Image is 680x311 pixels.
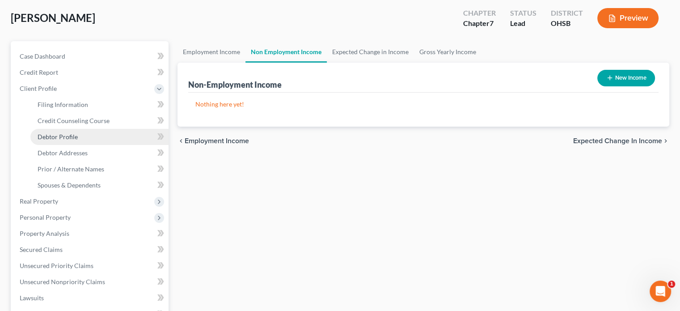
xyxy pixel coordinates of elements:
a: Property Analysis [13,226,169,242]
button: Preview [597,8,659,28]
span: Secured Claims [20,246,63,253]
a: Credit Report [13,64,169,81]
span: Expected Change in Income [573,137,662,145]
i: chevron_left [177,137,185,145]
div: OHSB [551,18,583,29]
i: chevron_right [662,137,669,145]
a: Prior / Alternate Names [30,161,169,177]
a: Non Employment Income [245,41,327,63]
a: Lawsuits [13,290,169,306]
span: 7 [490,19,494,27]
span: Personal Property [20,213,71,221]
span: Spouses & Dependents [38,181,101,189]
a: Debtor Profile [30,129,169,145]
span: Credit Counseling Course [38,117,110,124]
div: Lead [510,18,536,29]
span: Property Analysis [20,230,69,237]
a: Employment Income [177,41,245,63]
span: Client Profile [20,85,57,92]
a: Expected Change in Income [327,41,414,63]
span: Credit Report [20,68,58,76]
span: 1 [668,281,675,288]
span: Debtor Addresses [38,149,88,157]
span: Unsecured Priority Claims [20,262,93,269]
span: Lawsuits [20,294,44,302]
button: Expected Change in Income chevron_right [573,137,669,145]
span: Debtor Profile [38,133,78,141]
span: Employment Income [185,137,249,145]
span: [PERSON_NAME] [11,11,95,24]
div: Chapter [463,8,496,18]
div: Status [510,8,536,18]
a: Credit Counseling Course [30,113,169,129]
a: Unsecured Priority Claims [13,258,169,274]
div: District [551,8,583,18]
span: Prior / Alternate Names [38,165,104,173]
a: Spouses & Dependents [30,177,169,193]
a: Filing Information [30,97,169,113]
a: Case Dashboard [13,48,169,64]
p: Nothing here yet! [195,100,651,109]
a: Gross Yearly Income [414,41,481,63]
span: Case Dashboard [20,52,65,60]
span: Real Property [20,197,58,205]
span: Filing Information [38,101,88,108]
a: Secured Claims [13,242,169,258]
button: New Income [597,70,655,86]
div: Non-Employment Income [188,79,282,90]
a: Unsecured Nonpriority Claims [13,274,169,290]
a: Debtor Addresses [30,145,169,161]
div: Chapter [463,18,496,29]
iframe: Intercom live chat [650,281,671,302]
span: Unsecured Nonpriority Claims [20,278,105,285]
button: chevron_left Employment Income [177,137,249,145]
